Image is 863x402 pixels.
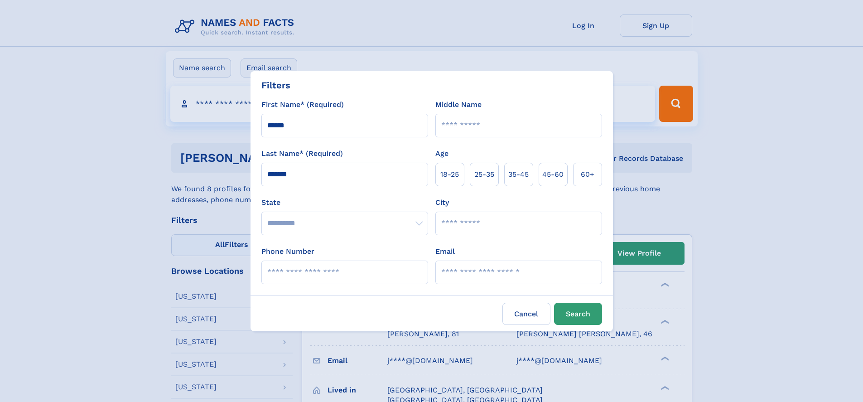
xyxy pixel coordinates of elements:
span: 45‑60 [542,169,564,180]
span: 25‑35 [474,169,494,180]
label: First Name* (Required) [261,99,344,110]
button: Search [554,303,602,325]
div: Filters [261,78,290,92]
label: Middle Name [435,99,482,110]
label: City [435,197,449,208]
label: Cancel [502,303,550,325]
span: 60+ [581,169,594,180]
label: Last Name* (Required) [261,148,343,159]
label: Email [435,246,455,257]
label: Age [435,148,448,159]
span: 18‑25 [440,169,459,180]
span: 35‑45 [508,169,529,180]
label: State [261,197,428,208]
label: Phone Number [261,246,314,257]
